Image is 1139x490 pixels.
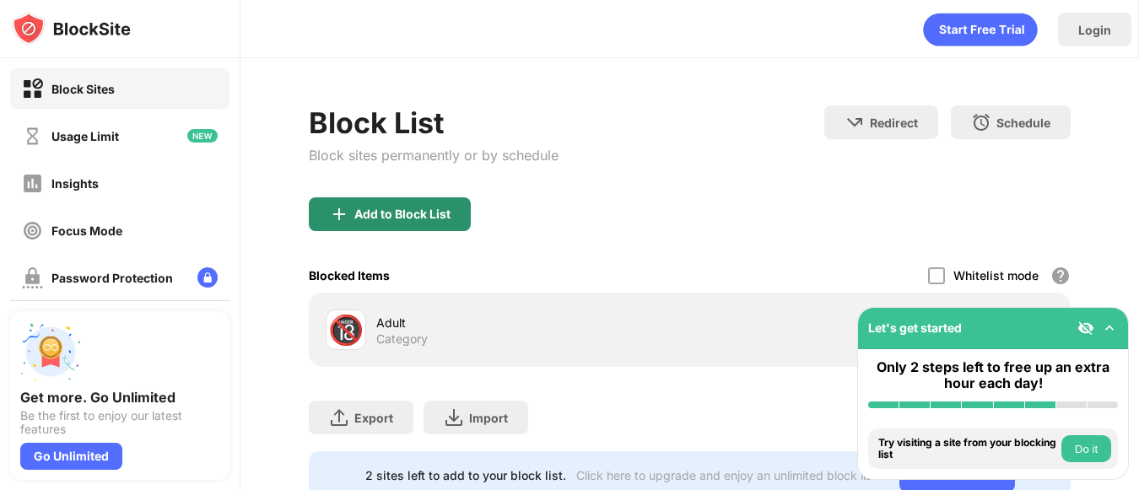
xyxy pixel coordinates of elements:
[1077,320,1094,337] img: eye-not-visible.svg
[376,331,428,347] div: Category
[1101,320,1118,337] img: omni-setup-toggle.svg
[878,437,1057,461] div: Try visiting a site from your blocking list
[870,116,918,130] div: Redirect
[51,271,173,285] div: Password Protection
[376,314,690,331] div: Adult
[309,268,390,283] div: Blocked Items
[51,129,119,143] div: Usage Limit
[469,411,508,425] div: Import
[51,176,99,191] div: Insights
[22,220,43,241] img: focus-off.svg
[187,129,218,143] img: new-icon.svg
[20,409,219,436] div: Be the first to enjoy our latest features
[51,82,115,96] div: Block Sites
[197,267,218,288] img: lock-menu.svg
[354,411,393,425] div: Export
[12,12,131,46] img: logo-blocksite.svg
[576,468,879,482] div: Click here to upgrade and enjoy an unlimited block list.
[20,443,122,470] div: Go Unlimited
[354,207,451,221] div: Add to Block List
[996,116,1050,130] div: Schedule
[51,223,122,238] div: Focus Mode
[868,359,1118,391] div: Only 2 steps left to free up an extra hour each day!
[1078,23,1111,37] div: Login
[22,267,43,288] img: password-protection-off.svg
[22,126,43,147] img: time-usage-off.svg
[868,320,962,335] div: Let's get started
[20,321,81,382] img: push-unlimited.svg
[20,389,219,406] div: Get more. Go Unlimited
[22,78,43,100] img: block-on.svg
[309,147,559,164] div: Block sites permanently or by schedule
[365,468,566,482] div: 2 sites left to add to your block list.
[22,173,43,194] img: insights-off.svg
[953,268,1039,283] div: Whitelist mode
[328,313,364,347] div: 🔞
[923,13,1038,46] div: animation
[309,105,559,140] div: Block List
[1061,435,1111,462] button: Do it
